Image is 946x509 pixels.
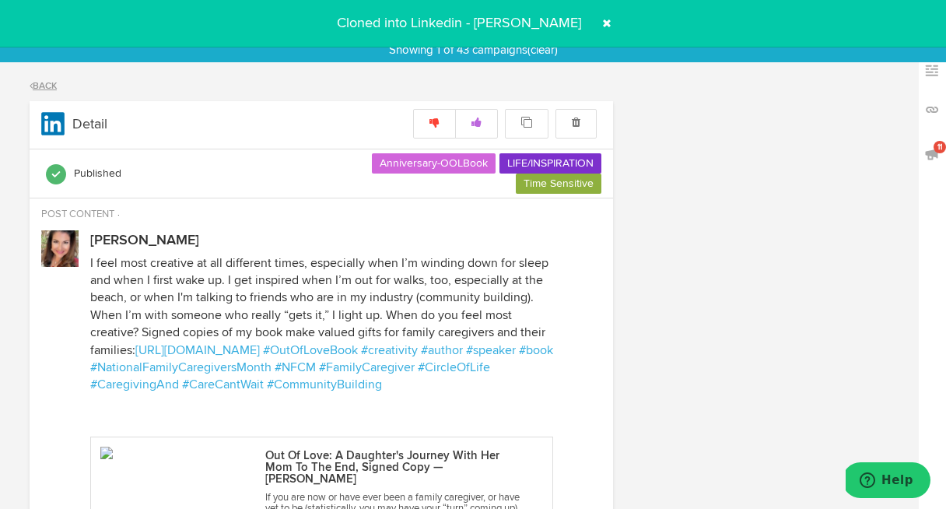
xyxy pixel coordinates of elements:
[361,345,418,357] a: #creativity
[90,258,548,357] span: I feel most creative at all different times, especially when I’m winding down for sleep and when ...
[182,379,264,391] a: #CareCantWait
[519,345,553,357] a: #book
[524,178,594,189] a: Time Sensitive
[319,362,415,374] a: #FamilyCaregiver
[41,209,114,219] span: POST CONTENT
[934,141,946,153] span: 11
[924,146,940,162] img: announcements_off.svg
[265,450,521,485] p: Out Of Love: A Daughter's Journey With Her Mom To The End, Signed Copy — [PERSON_NAME]
[466,345,516,357] a: #speaker
[135,345,260,357] a: [URL][DOMAIN_NAME]
[421,345,463,357] a: #author
[100,447,256,459] img: 7W0m2NhFQwah6y4jziRr
[41,230,79,268] img: 1715701749963
[380,158,488,169] a: Anniversary-OOLBook
[49,109,115,140] h3: Detail
[74,168,121,179] span: Published
[418,362,490,374] a: #CircleOfLife
[90,362,272,374] a: #NationalFamilyCaregiversMonth
[924,102,940,118] img: links_off.svg
[507,158,594,169] a: LIFE/INSPIRATION
[267,379,382,391] a: #CommunityBuilding
[117,210,120,219] small: ·
[328,16,590,30] span: Cloned into Linkedin - [PERSON_NAME]
[46,164,66,184] img: P.svg
[527,44,558,56] a: (clear)
[275,362,316,374] a: #NFCM
[846,462,930,501] iframe: Opens a widget where you can find more information
[90,233,199,247] strong: [PERSON_NAME]
[30,82,57,91] a: Back
[924,63,940,79] img: keywords_off.svg
[41,109,65,135] img: linkedin.svg
[90,379,179,391] a: #CaregivingAnd
[263,345,358,357] a: #OutOfLoveBook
